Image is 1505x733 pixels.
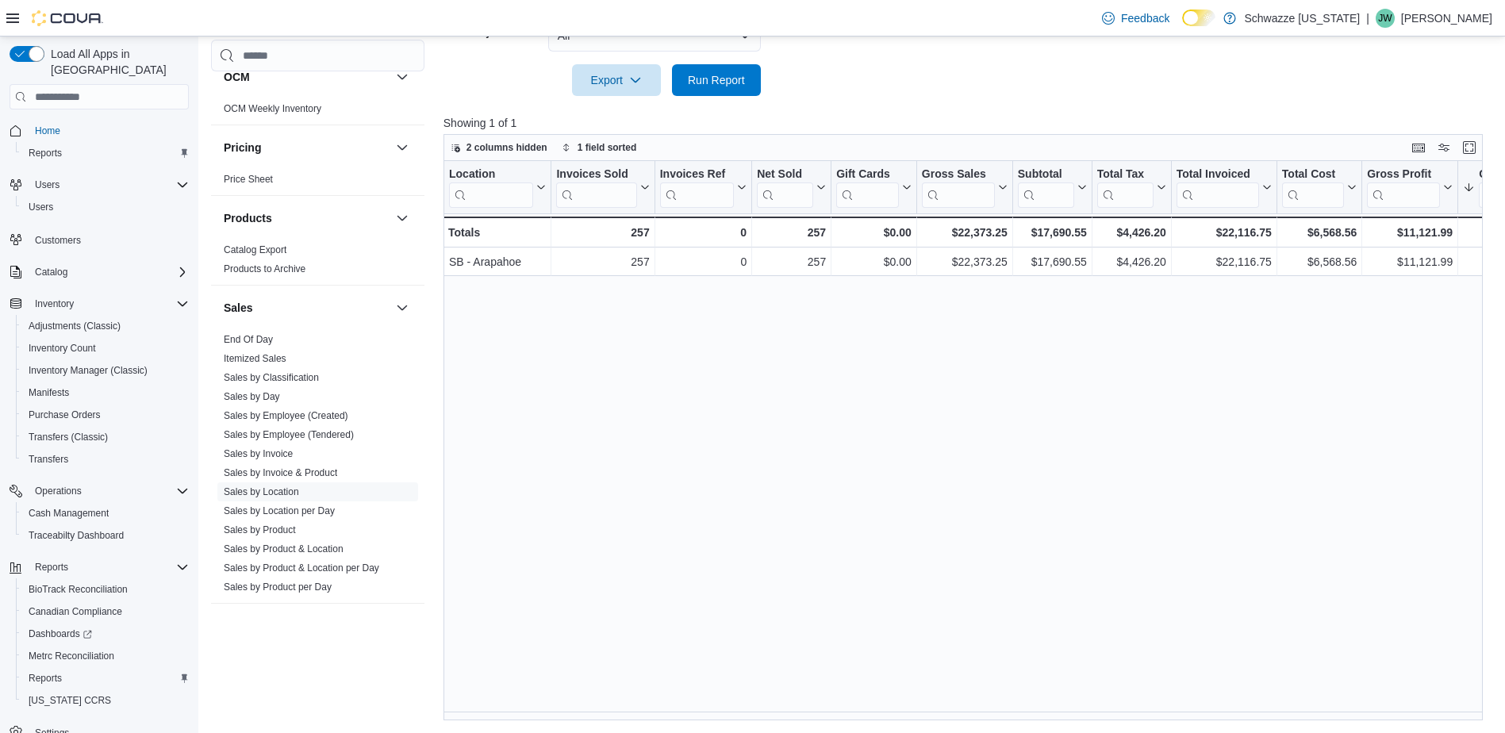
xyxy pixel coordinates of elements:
div: Jeff White [1376,9,1395,28]
div: $4,426.20 [1097,223,1166,242]
span: Sales by Employee (Created) [224,409,348,422]
div: $17,690.55 [1018,252,1087,271]
a: Reports [22,669,68,688]
button: Customers [3,228,195,251]
span: Traceabilty Dashboard [29,529,124,542]
button: Reports [16,142,195,164]
span: Cash Management [29,507,109,520]
a: Adjustments (Classic) [22,317,127,336]
button: Home [3,119,195,142]
span: Catalog Export [224,244,286,256]
span: Sales by Day [224,390,280,403]
h3: OCM [224,69,250,85]
span: Metrc Reconciliation [29,650,114,662]
span: Products to Archive [224,263,305,275]
span: Sales by Product per Day [224,581,332,593]
h3: Taxes [224,618,255,634]
span: Sales by Location [224,485,299,498]
button: Adjustments (Classic) [16,315,195,337]
a: Catalog Export [224,244,286,255]
span: 2 columns hidden [466,141,547,154]
span: 1 field sorted [578,141,637,154]
span: Metrc Reconciliation [22,647,189,666]
span: Inventory [35,297,74,310]
a: Products to Archive [224,263,305,274]
div: Invoices Sold [556,167,636,208]
button: Catalog [29,263,74,282]
span: Canadian Compliance [22,602,189,621]
button: Cash Management [16,502,195,524]
button: Taxes [393,616,412,635]
a: Itemized Sales [224,353,286,364]
div: 0 [659,252,746,271]
div: $22,373.25 [922,223,1008,242]
a: Customers [29,231,87,250]
div: $0.00 [836,252,912,271]
a: OCM Weekly Inventory [224,103,321,114]
div: Total Tax [1097,167,1154,208]
a: Manifests [22,383,75,402]
span: Reports [35,561,68,574]
p: Showing 1 of 1 [443,115,1494,131]
div: Gift Cards [836,167,899,182]
span: Transfers (Classic) [29,431,108,443]
a: Sales by Day [224,391,280,402]
div: $11,121.99 [1367,252,1453,271]
a: Purchase Orders [22,405,107,424]
a: Transfers [22,450,75,469]
span: Manifests [22,383,189,402]
span: Catalog [29,263,189,282]
div: Net Sold [757,167,813,208]
button: Total Cost [1282,167,1357,208]
button: Purchase Orders [16,404,195,426]
h3: Pricing [224,140,261,155]
button: Subtotal [1018,167,1087,208]
div: Net Sold [757,167,813,182]
h3: Sales [224,300,253,316]
span: Sales by Classification [224,371,319,384]
button: 1 field sorted [555,138,643,157]
button: Pricing [224,140,390,155]
span: Home [35,125,60,137]
div: 257 [757,223,826,242]
a: Sales by Employee (Created) [224,410,348,421]
span: Sales by Employee (Tendered) [224,428,354,441]
button: Sales [393,298,412,317]
div: Total Cost [1282,167,1344,182]
button: Run Report [672,64,761,96]
div: Location [449,167,533,182]
div: SB - Arapahoe [449,252,546,271]
span: Users [29,175,189,194]
span: Traceabilty Dashboard [22,526,189,545]
button: Users [3,174,195,196]
span: Dashboards [22,624,189,643]
span: Catalog [35,266,67,278]
span: Reports [22,669,189,688]
div: Totals [448,223,546,242]
span: Transfers [29,453,68,466]
a: Traceabilty Dashboard [22,526,130,545]
div: Total Invoiced [1177,167,1259,182]
img: Cova [32,10,103,26]
button: Gross Sales [922,167,1008,208]
div: 257 [556,252,649,271]
button: BioTrack Reconciliation [16,578,195,601]
button: [US_STATE] CCRS [16,689,195,712]
span: JW [1378,9,1392,28]
span: Users [29,201,53,213]
span: Purchase Orders [29,409,101,421]
span: Transfers [22,450,189,469]
button: Products [224,210,390,226]
input: Dark Mode [1182,10,1215,26]
button: Products [393,209,412,228]
span: Users [22,198,189,217]
button: Transfers (Classic) [16,426,195,448]
span: Dark Mode [1182,26,1183,27]
div: Gross Sales [922,167,995,182]
div: 257 [757,252,826,271]
button: Traceabilty Dashboard [16,524,195,547]
button: Display options [1434,138,1453,157]
a: Price Sheet [224,174,273,185]
button: Users [29,175,66,194]
span: Price Sheet [224,173,273,186]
